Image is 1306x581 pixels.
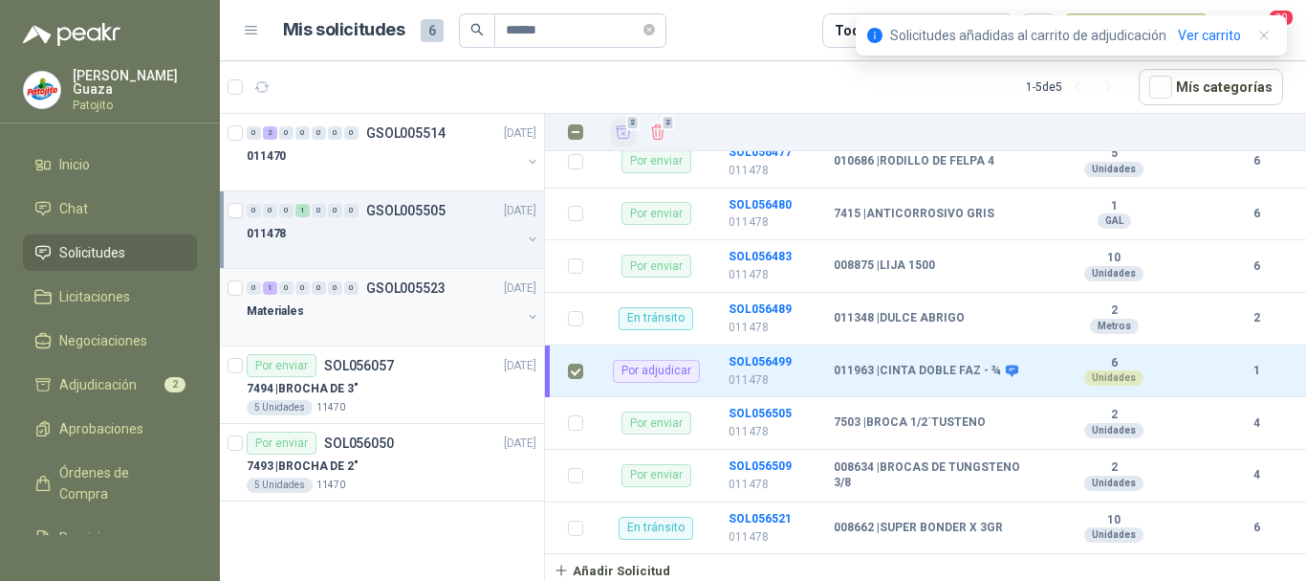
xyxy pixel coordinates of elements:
[619,517,693,540] div: En tránsito
[729,266,822,284] p: 011478
[729,250,792,263] a: SOL056483
[23,279,197,315] a: Licitaciones
[316,478,345,493] p: 11470
[312,126,326,140] div: 0
[729,145,792,159] b: SOL056477
[59,198,88,219] span: Chat
[835,20,875,41] div: Todas
[263,204,277,217] div: 0
[421,19,444,42] span: 6
[1026,72,1123,102] div: 1 - 5 de 5
[1084,370,1143,386] div: Unidades
[834,258,935,274] b: 008875 | LIJA 1500
[59,527,130,548] span: Remisiones
[344,204,359,217] div: 0
[247,458,359,476] p: 7493 | BROCHA DE 2"
[619,307,693,330] div: En tránsito
[1230,414,1283,433] b: 4
[24,72,60,108] img: Company Logo
[1048,408,1180,423] b: 2
[1048,146,1180,162] b: 5
[324,436,394,450] p: SOL056050
[247,126,261,140] div: 0
[1230,466,1283,484] b: 4
[1249,13,1283,48] button: 20
[344,126,359,140] div: 0
[23,190,197,227] a: Chat
[247,122,540,183] a: 0 2 0 0 0 0 0 GSOL005514[DATE] 011470
[59,418,143,439] span: Aprobaciones
[504,435,536,453] p: [DATE]
[834,415,986,431] b: 7503 | BROCA 1/2´TUSTENO
[1268,9,1295,27] span: 20
[621,412,691,435] div: Por enviar
[247,225,286,243] p: 011478
[1048,513,1180,528] b: 10
[644,119,671,145] button: Eliminar
[834,364,1001,379] b: 011963 | CINTA DOBLE FAZ - ¾
[1048,303,1180,319] b: 2
[1098,213,1131,229] div: GAL
[1178,25,1241,46] a: Ver carrito
[279,281,294,295] div: 0
[729,407,792,420] b: SOL056505
[729,355,792,369] a: SOL056499
[890,25,1166,46] p: Solicitudes añadidas al carrito de adjudicación
[1084,423,1143,438] div: Unidades
[23,520,197,556] a: Remisiones
[73,69,197,96] p: [PERSON_NAME] Guaza
[295,204,310,217] div: 1
[59,286,130,307] span: Licitaciones
[164,377,185,392] span: 2
[661,115,674,130] span: 2
[1230,362,1283,380] b: 1
[643,21,655,39] span: close-circle
[247,281,261,295] div: 0
[729,371,822,390] p: 011478
[867,28,882,43] span: info-circle
[621,255,691,278] div: Por enviar
[729,302,792,316] a: SOL056489
[247,147,286,166] p: 011470
[59,242,125,263] span: Solicitudes
[1139,69,1283,105] button: Mís categorías
[470,23,484,36] span: search
[1084,266,1143,281] div: Unidades
[295,126,310,140] div: 0
[729,213,822,232] p: 011478
[729,319,822,337] p: 011478
[247,478,313,493] div: 5 Unidades
[610,119,637,146] button: Añadir
[324,359,394,372] p: SOL056057
[23,367,197,403] a: Adjudicación2
[328,126,342,140] div: 0
[834,207,994,222] b: 7415 | ANTICORROSIVO GRIS
[729,198,792,212] a: SOL056480
[23,235,197,271] a: Solicitudes
[621,202,691,225] div: Por enviar
[729,459,792,473] a: SOL056509
[247,277,540,338] a: 0 1 0 0 0 0 0 GSOL005523[DATE] Materiales
[247,400,313,415] div: 5 Unidades
[23,323,197,359] a: Negociaciones
[220,346,544,424] a: Por enviarSOL056057[DATE] 7494 |BROCHA DE 3"5 Unidades11470
[621,150,691,173] div: Por enviar
[1230,152,1283,170] b: 6
[1048,460,1180,476] b: 2
[328,281,342,295] div: 0
[312,281,326,295] div: 0
[834,521,1003,536] b: 008662 | SUPER BONDER X 3GR
[729,512,792,525] a: SOL056521
[613,360,700,383] div: Por adjudicar
[247,354,316,377] div: Por enviar
[1048,356,1180,371] b: 6
[279,204,294,217] div: 0
[247,380,359,398] p: 7494 | BROCHA DE 3"
[366,204,446,217] p: GSOL005505
[504,202,536,220] p: [DATE]
[834,154,994,169] b: 010686 | RODILLO DE FELPA 4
